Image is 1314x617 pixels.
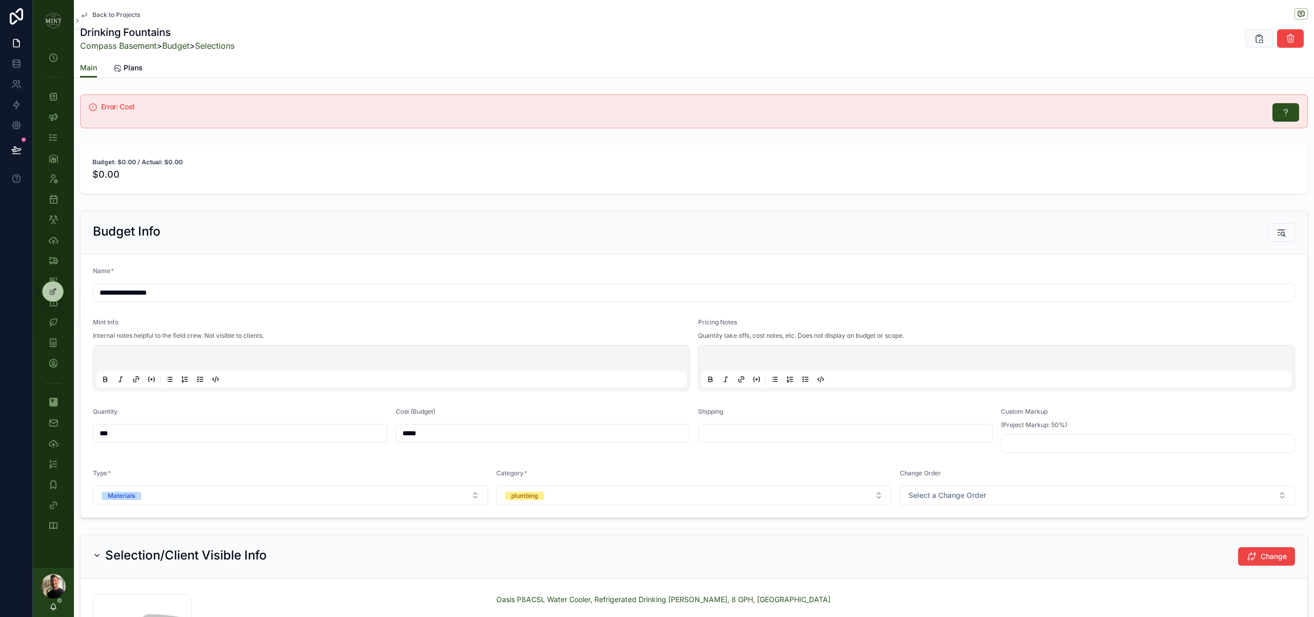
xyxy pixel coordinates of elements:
a: Main [80,59,97,78]
a: Selections [195,41,235,51]
span: Cost (Budget) [396,408,435,415]
span: Type [93,469,107,477]
span: Name [93,267,110,275]
button: Change [1238,547,1295,566]
div: Materials [108,492,135,500]
span: (Project Markup: 50%) [1001,421,1067,429]
a: Compass Basement [80,41,157,51]
div: plumbing [511,492,538,500]
span: Shipping [698,408,723,415]
span: Select a Change Order [909,490,986,500]
h1: Drinking Fountains [80,25,235,40]
span: Plans [124,63,143,73]
button: Select Button [93,486,488,505]
span: Custom Markup [1001,408,1048,415]
span: Internal notes helpful to the field crew. Not visible to clients. [93,332,264,340]
strong: Budget: $0.00 / Actual: $0.00 [92,158,183,166]
span: Main [80,63,97,73]
h2: Selection/Client Visible Info [105,547,267,564]
span: Category [496,469,524,477]
span: > > [80,40,235,52]
button: Select Button [900,486,1295,505]
span: Change [1261,551,1287,562]
span: Back to Projects [92,11,140,19]
a: Budget [162,41,189,51]
button: Select Button [496,486,892,505]
h2: Budget Info [93,223,161,240]
span: Quantity take offs, cost notes, etc. Does not display on budget or scope. [698,332,904,340]
span: Pricing Notes [698,318,737,326]
img: App logo [45,12,62,29]
a: Back to Projects [80,11,140,19]
span: Mint Info [93,318,119,326]
span: Change Order [900,469,941,477]
span: Quantity [93,408,118,415]
div: scrollable content [33,41,74,568]
a: Plans [113,59,143,79]
span: $0.00 [92,167,1296,182]
a: Oasis P8ACSL Water Cooler, Refrigerated Drinking [PERSON_NAME], 8 GPH, [GEOGRAPHIC_DATA] [496,595,830,604]
h5: Error: Cost [101,103,1264,110]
